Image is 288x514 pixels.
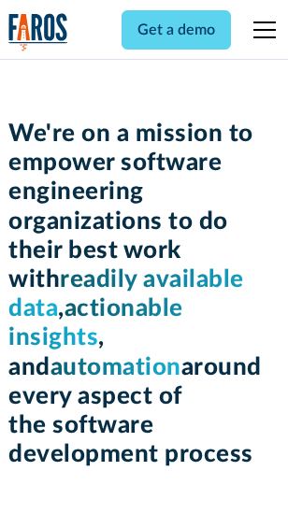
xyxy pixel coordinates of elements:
img: Logo of the analytics and reporting company Faros. [8,13,68,51]
span: actionable insights [8,296,183,350]
div: menu [242,7,280,52]
span: automation [50,355,181,379]
span: readily available data [8,267,244,321]
h1: We're on a mission to empower software engineering organizations to do their best work with , , a... [8,120,280,469]
a: home [8,13,68,51]
a: Get a demo [122,10,231,50]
